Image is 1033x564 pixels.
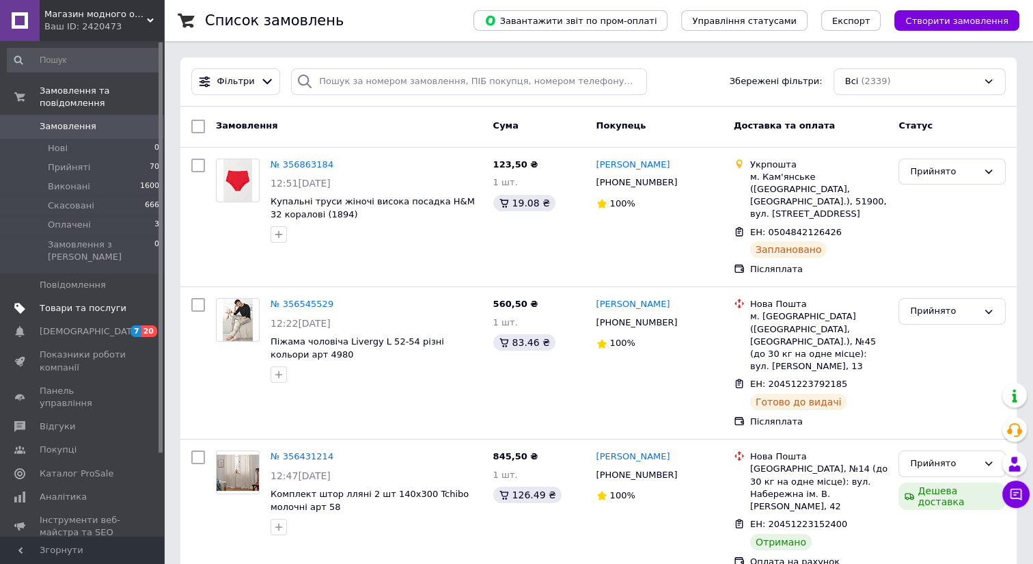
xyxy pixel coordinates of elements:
[40,349,126,373] span: Показники роботи компанії
[596,451,670,464] a: [PERSON_NAME]
[145,200,159,212] span: 666
[223,299,253,341] img: Фото товару
[271,318,331,329] span: 12:22[DATE]
[493,470,518,480] span: 1 шт.
[750,227,842,237] span: ЕН: 0504842126426
[271,299,333,309] a: № 356545529
[40,491,87,503] span: Аналітика
[40,385,126,409] span: Панель управління
[861,76,890,86] span: (2339)
[154,142,159,155] span: 0
[910,165,978,179] div: Прийнято
[271,470,331,481] span: 12:47[DATE]
[898,483,1006,510] div: Дешева доставка
[594,174,680,191] div: [PHONE_NUMBER]
[216,159,260,202] a: Фото товару
[271,178,331,189] span: 12:51[DATE]
[750,263,888,276] div: Післяплата
[750,379,847,389] span: ЕН: 20451223792185
[216,120,277,131] span: Замовлення
[730,75,823,88] span: Збережені фільтри:
[493,334,555,351] div: 83.46 ₴
[130,325,141,337] span: 7
[40,302,126,314] span: Товари та послуги
[40,468,113,480] span: Каталог ProSale
[216,451,260,494] a: Фото товару
[40,444,77,456] span: Покупці
[493,451,538,461] span: 845,50 ₴
[40,85,164,109] span: Замовлення та повідомлення
[48,200,94,212] span: Скасовані
[44,21,164,33] div: Ваш ID: 2420473
[205,12,344,29] h1: Список замовлень
[271,159,333,170] a: № 356863184
[596,298,670,311] a: [PERSON_NAME]
[610,338,635,348] span: 100%
[750,310,888,373] div: м. [GEOGRAPHIC_DATA] ([GEOGRAPHIC_DATA], [GEOGRAPHIC_DATA].), №45 (до 30 кг на одне місце): вул. ...
[141,325,157,337] span: 20
[750,394,847,410] div: Готово до видачі
[271,489,469,512] a: Комплект штор лляні 2 шт 140х300 Tchibo молочні арт 58
[1002,481,1030,508] button: Чат з покупцем
[750,519,847,529] span: ЕН: 20451223152400
[894,10,1019,31] button: Створити замовлення
[493,299,538,309] span: 560,50 ₴
[845,75,859,88] span: Всі
[596,159,670,172] a: [PERSON_NAME]
[40,120,96,133] span: Замовлення
[750,159,888,171] div: Укрпошта
[216,298,260,342] a: Фото товару
[734,120,835,131] span: Доставка та оплата
[910,304,978,319] div: Прийнято
[881,15,1019,25] a: Створити замовлення
[40,514,126,539] span: Інструменти веб-майстра та SEO
[750,298,888,310] div: Нова Пошта
[40,420,75,433] span: Відгуки
[596,120,646,131] span: Покупець
[610,198,635,209] span: 100%
[493,120,519,131] span: Cума
[832,16,870,26] span: Експорт
[493,195,555,211] div: 19.08 ₴
[493,177,518,187] span: 1 шт.
[493,317,518,327] span: 1 шт.
[40,279,106,291] span: Повідомлення
[154,239,159,263] span: 0
[223,159,251,202] img: Фото товару
[750,463,888,513] div: [GEOGRAPHIC_DATA], №14 (до 30 кг на одне місце): вул. Набережна ім. В. [PERSON_NAME], 42
[140,180,159,193] span: 1600
[44,8,147,21] span: Магазин модного одягу "Sezon"
[48,142,68,155] span: Нові
[750,451,888,463] div: Нова Пошта
[750,416,888,428] div: Післяплата
[48,219,91,231] span: Оплачені
[821,10,881,31] button: Експорт
[271,451,333,461] a: № 356431214
[610,490,635,500] span: 100%
[692,16,797,26] span: Управління статусами
[910,457,978,471] div: Прийнято
[473,10,667,31] button: Завантажити звіт по пром-оплаті
[154,219,159,231] span: 3
[217,75,255,88] span: Фільтри
[594,314,680,332] div: [PHONE_NUMBER]
[291,68,647,95] input: Пошук за номером замовлення, ПІБ покупця, номером телефону, Email, номером накладної
[40,325,141,338] span: [DEMOGRAPHIC_DATA]
[7,48,161,72] input: Пошук
[48,239,154,263] span: Замовлення з [PERSON_NAME]
[750,534,812,550] div: Отримано
[750,171,888,221] div: м. Кам'янське ([GEOGRAPHIC_DATA], [GEOGRAPHIC_DATA].), 51900, вул. [STREET_ADDRESS]
[217,455,259,491] img: Фото товару
[905,16,1008,26] span: Створити замовлення
[271,336,444,360] a: Піжама чоловіча Livergy L 52-54 різні кольори арт 4980
[484,14,657,27] span: Завантажити звіт по пром-оплаті
[681,10,808,31] button: Управління статусами
[750,241,827,258] div: Заплановано
[150,161,159,174] span: 70
[493,487,562,503] div: 126.49 ₴
[898,120,933,131] span: Статус
[271,196,475,219] a: Купальні труси жіночі висока посадка H&M 32 коралові (1894)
